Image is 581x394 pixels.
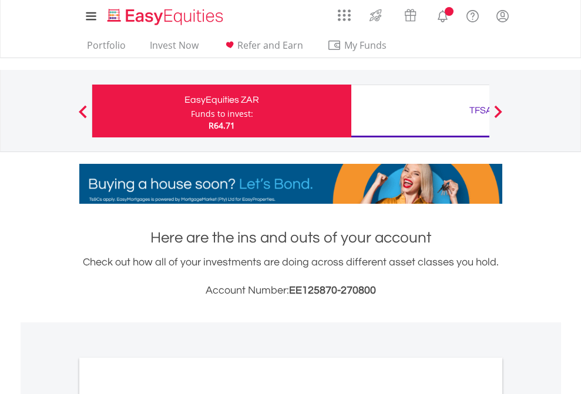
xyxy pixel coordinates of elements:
[79,282,502,299] h3: Account Number:
[366,6,385,25] img: thrive-v2.svg
[79,254,502,299] div: Check out how all of your investments are doing across different asset classes you hold.
[82,39,130,58] a: Portfolio
[145,39,203,58] a: Invest Now
[237,39,303,52] span: Refer and Earn
[79,227,502,248] h1: Here are the ins and outs of your account
[71,111,95,123] button: Previous
[103,3,228,26] a: Home page
[338,9,351,22] img: grid-menu-icon.svg
[488,3,518,29] a: My Profile
[401,6,420,25] img: vouchers-v2.svg
[289,285,376,296] span: EE125870-270800
[486,111,510,123] button: Next
[428,3,458,26] a: Notifications
[330,3,358,22] a: AppsGrid
[209,120,235,131] span: R64.71
[458,3,488,26] a: FAQ's and Support
[99,92,344,108] div: EasyEquities ZAR
[105,7,228,26] img: EasyEquities_Logo.png
[79,164,502,204] img: EasyMortage Promotion Banner
[218,39,308,58] a: Refer and Earn
[393,3,428,25] a: Vouchers
[327,38,404,53] span: My Funds
[191,108,253,120] div: Funds to invest:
